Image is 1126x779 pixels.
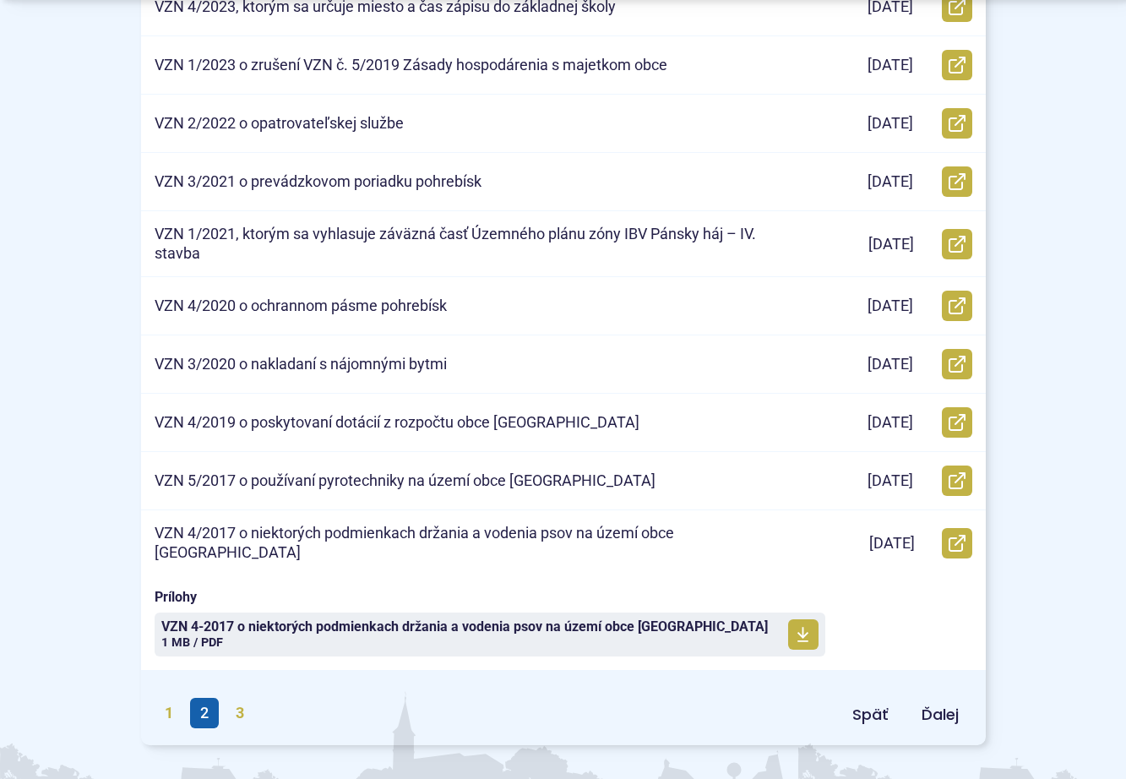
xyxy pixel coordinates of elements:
[155,355,447,374] p: VZN 3/2020 o nakladaní s nájomnými bytmi
[155,172,481,192] p: VZN 3/2021 o prevádzkovom poriadku pohrebísk
[868,56,913,75] p: [DATE]
[155,413,639,433] p: VZN 4/2019 o poskytovaní dotácií z rozpočtu obce [GEOGRAPHIC_DATA]
[161,620,768,634] span: VZN 4-2017 o niektorých podmienkach držania a vodenia psov na území obce [GEOGRAPHIC_DATA]
[155,698,183,728] a: 1
[155,114,404,133] p: VZN 2/2022 o opatrovateľskej službe
[868,297,913,316] p: [DATE]
[155,297,447,316] p: VZN 4/2020 o ochrannom pásme pohrebísk
[155,225,787,263] p: VZN 1/2021, ktorým sa vyhlasuje záväzná časť Územného plánu zóny IBV Pánsky háj – IV. stavba
[190,698,219,728] span: 2
[922,704,959,725] span: Ďalej
[868,355,913,374] p: [DATE]
[161,635,223,650] span: 1 MB / PDF
[226,698,254,728] a: 3
[155,589,972,606] span: Prílohy
[852,704,888,725] span: Späť
[868,114,913,133] p: [DATE]
[155,471,655,491] p: VZN 5/2017 o používaní pyrotechniky na území obce [GEOGRAPHIC_DATA]
[869,534,915,553] p: [DATE]
[868,413,913,433] p: [DATE]
[868,471,913,491] p: [DATE]
[155,613,825,656] a: VZN 4-2017 o niektorých podmienkach držania a vodenia psov na území obce [GEOGRAPHIC_DATA] 1 MB /...
[908,700,972,730] a: Ďalej
[839,700,901,730] a: Späť
[155,524,788,562] p: VZN 4/2017 o niektorých podmienkach držania a vodenia psov na území obce [GEOGRAPHIC_DATA]
[868,172,913,192] p: [DATE]
[155,56,667,75] p: VZN 1/2023 o zrušení VZN č. 5/2019 Zásady hospodárenia s majetkom obce
[868,235,914,254] p: [DATE]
